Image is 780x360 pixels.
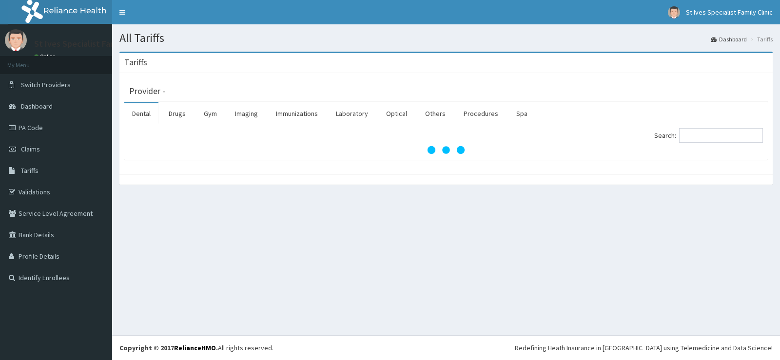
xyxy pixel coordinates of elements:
[119,32,773,44] h1: All Tariffs
[21,166,39,175] span: Tariffs
[748,35,773,43] li: Tariffs
[515,343,773,353] div: Redefining Heath Insurance in [GEOGRAPHIC_DATA] using Telemedicine and Data Science!
[268,103,326,124] a: Immunizations
[5,29,27,51] img: User Image
[21,145,40,153] span: Claims
[129,87,165,95] h3: Provider -
[686,8,773,17] span: St Ives Specialist Family Clinic
[711,35,747,43] a: Dashboard
[654,128,763,143] label: Search:
[679,128,763,143] input: Search:
[21,80,71,89] span: Switch Providers
[112,335,780,360] footer: All rights reserved.
[196,103,225,124] a: Gym
[508,103,535,124] a: Spa
[427,131,466,170] svg: audio-loading
[668,6,680,19] img: User Image
[21,102,53,111] span: Dashboard
[161,103,194,124] a: Drugs
[227,103,266,124] a: Imaging
[124,58,147,67] h3: Tariffs
[119,343,218,352] strong: Copyright © 2017 .
[417,103,453,124] a: Others
[456,103,506,124] a: Procedures
[174,343,216,352] a: RelianceHMO
[34,53,58,60] a: Online
[34,39,148,48] p: St Ives Specialist Family Clinic
[378,103,415,124] a: Optical
[328,103,376,124] a: Laboratory
[124,103,158,124] a: Dental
